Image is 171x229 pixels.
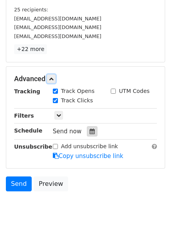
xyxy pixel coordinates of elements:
strong: Unsubscribe [14,144,52,150]
label: Track Opens [61,87,95,95]
label: Track Clicks [61,96,93,105]
h5: Advanced [14,75,157,83]
a: Preview [34,176,68,191]
label: Add unsubscribe link [61,142,118,151]
small: [EMAIL_ADDRESS][DOMAIN_NAME] [14,24,101,30]
label: UTM Codes [119,87,149,95]
strong: Schedule [14,127,42,134]
strong: Tracking [14,88,40,95]
iframe: Chat Widget [132,191,171,229]
small: [EMAIL_ADDRESS][DOMAIN_NAME] [14,16,101,22]
a: Send [6,176,32,191]
a: +22 more [14,44,47,54]
small: [EMAIL_ADDRESS][DOMAIN_NAME] [14,33,101,39]
small: 25 recipients: [14,7,48,13]
span: Send now [53,128,82,135]
strong: Filters [14,113,34,119]
a: Copy unsubscribe link [53,153,123,160]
